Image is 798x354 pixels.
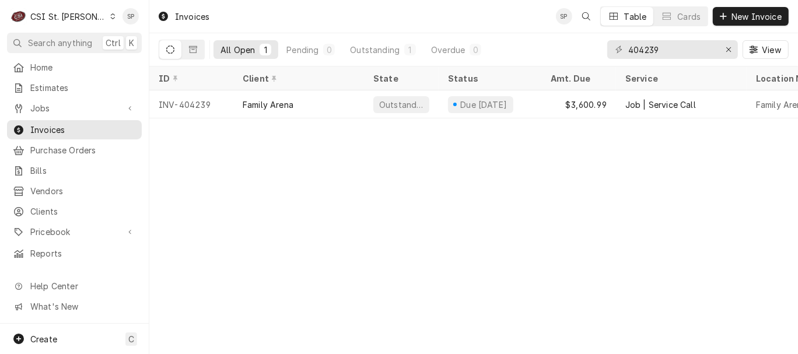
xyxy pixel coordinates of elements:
span: Vendors [30,185,136,197]
span: K [129,37,134,49]
div: Table [624,10,647,23]
span: Clients [30,205,136,218]
button: Erase input [719,40,738,59]
a: Reports [7,244,142,263]
span: Purchase Orders [30,144,136,156]
span: Search anything [28,37,92,49]
div: Cards [677,10,701,23]
span: Bills [30,164,136,177]
div: CSI St. Louis's Avatar [10,8,27,24]
div: Outstanding [378,99,425,111]
div: CSI St. [PERSON_NAME] [30,10,106,23]
a: Go to What's New [7,297,142,316]
div: Outstanding [350,44,400,56]
div: All Open [220,44,255,56]
div: Service [625,72,735,85]
a: Vendors [7,181,142,201]
span: Invoices [30,124,136,136]
div: 1 [407,44,414,56]
div: State [373,72,429,85]
a: Bills [7,161,142,180]
span: Ctrl [106,37,121,49]
span: Help Center [30,280,135,292]
div: Status [448,72,530,85]
div: 0 [325,44,332,56]
div: Job | Service Call [625,99,696,111]
div: SP [556,8,572,24]
div: $3,600.99 [541,90,616,118]
div: Shelley Politte's Avatar [556,8,572,24]
div: Family Arena [243,99,293,111]
span: View [759,44,783,56]
div: Pending [286,44,318,56]
a: Purchase Orders [7,141,142,160]
button: Open search [577,7,596,26]
div: 1 [262,44,269,56]
a: Go to Jobs [7,99,142,118]
div: INV-404239 [149,90,233,118]
a: Go to Pricebook [7,222,142,241]
span: Reports [30,247,136,260]
span: Estimates [30,82,136,94]
button: New Invoice [713,7,789,26]
input: Keyword search [628,40,716,59]
span: What's New [30,300,135,313]
div: Due [DATE] [459,99,509,111]
button: Search anythingCtrlK [7,33,142,53]
span: Create [30,334,57,344]
a: Estimates [7,78,142,97]
div: Amt. Due [551,72,604,85]
a: Clients [7,202,142,221]
div: 0 [472,44,479,56]
span: Home [30,61,136,73]
span: Pricebook [30,226,118,238]
div: Overdue [431,44,465,56]
a: Home [7,58,142,77]
div: SP [123,8,139,24]
button: View [743,40,789,59]
div: Shelley Politte's Avatar [123,8,139,24]
div: Client [243,72,352,85]
span: Jobs [30,102,118,114]
span: New Invoice [729,10,784,23]
a: Invoices [7,120,142,139]
a: Go to Help Center [7,276,142,296]
div: ID [159,72,222,85]
span: C [128,333,134,345]
div: C [10,8,27,24]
